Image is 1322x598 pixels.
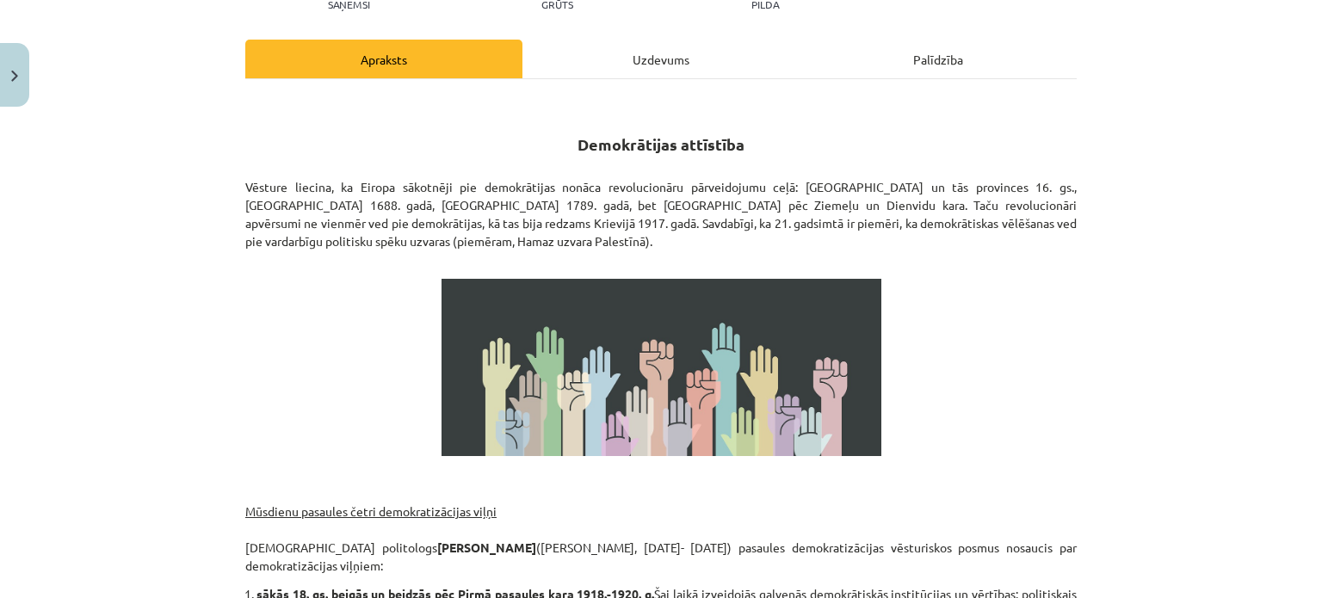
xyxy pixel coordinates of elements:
[11,71,18,82] img: icon-close-lesson-0947bae3869378f0d4975bcd49f059093ad1ed9edebbc8119c70593378902aed.svg
[245,503,497,519] u: Mūsdienu pasaules četri demokratizācijas viļņi
[245,160,1077,268] p: Vēsture liecina, ka Eiropa sākotnēji pie demokrātijas nonāca revolucionāru pārveidojumu ceļā: [GE...
[437,539,536,555] strong: [PERSON_NAME]
[245,40,522,78] div: Apraksts
[578,134,744,154] strong: Demokrātijas attīstība
[522,40,800,78] div: Uzdevums
[800,40,1077,78] div: Palīdzība
[245,466,1077,575] p: [DEMOGRAPHIC_DATA] politologs ([PERSON_NAME], [DATE]- [DATE]) pasaules demokratizācijas vēsturisk...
